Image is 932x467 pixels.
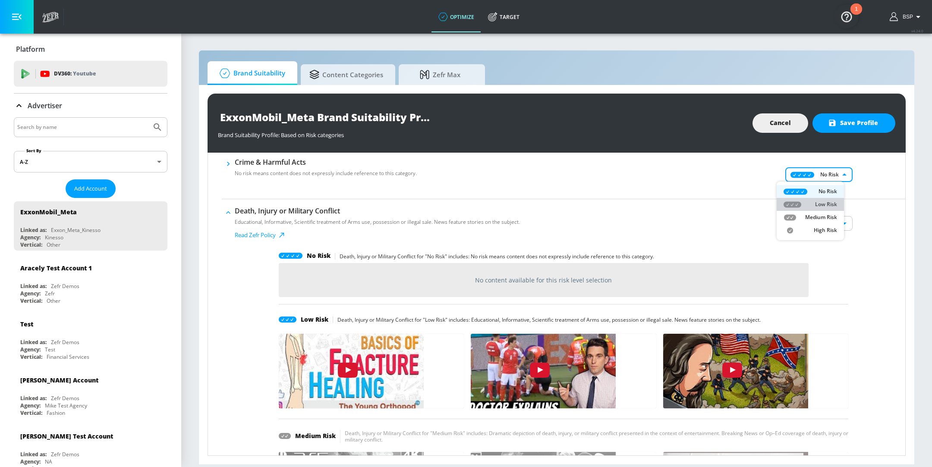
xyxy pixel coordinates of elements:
p: Low Risk [815,201,837,208]
p: Medium Risk [805,213,837,221]
p: High Risk [814,226,837,234]
button: Open Resource Center, 1 new notification [834,4,859,28]
p: No Risk [819,188,837,195]
div: 1 [855,9,858,20]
